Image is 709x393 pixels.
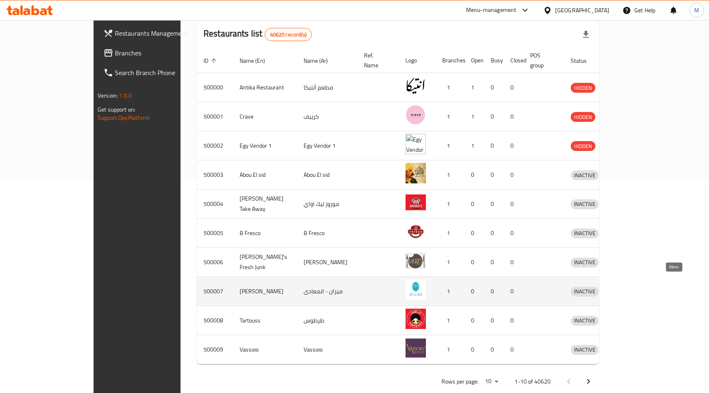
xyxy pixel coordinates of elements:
td: 1 [464,102,484,131]
span: Restaurants Management [115,28,206,38]
td: 0 [504,102,524,131]
td: [PERSON_NAME] [297,248,357,277]
td: 1 [436,160,464,190]
div: Menu-management [466,5,517,15]
td: 0 [464,219,484,248]
td: 0 [464,190,484,219]
td: Crave [233,102,297,131]
td: Tartouss [233,306,297,335]
span: Ref. Name [364,50,389,70]
span: Branches [115,48,206,58]
th: Branches [436,48,464,73]
th: Logo [399,48,436,73]
img: Lujo's Fresh Junk [405,250,426,271]
td: 0 [504,335,524,364]
td: [PERSON_NAME] [233,277,297,306]
p: Rows per page: [441,377,478,387]
th: Open [464,48,484,73]
img: Crave [405,105,426,125]
td: 0 [504,248,524,277]
div: INACTIVE [571,316,599,326]
span: INACTIVE [571,287,599,296]
span: INACTIVE [571,258,599,267]
td: 1 [436,248,464,277]
a: Support.OpsPlatform [98,112,150,123]
td: Vassoio [233,335,297,364]
div: Export file [576,25,596,44]
img: B Fresco [405,221,426,242]
span: 40620 record(s) [265,31,311,39]
table: enhanced table [197,48,637,364]
td: 0 [464,160,484,190]
td: ميزان - المعادى [297,277,357,306]
td: 0 [484,306,504,335]
span: Search Branch Phone [115,68,206,78]
td: 0 [464,277,484,306]
a: Branches [97,43,212,63]
div: Rows per page: [482,375,501,388]
td: 1 [436,306,464,335]
td: Egy Vendor 1 [297,131,357,160]
th: Closed [504,48,524,73]
td: 1 [464,131,484,160]
td: 500003 [197,160,233,190]
th: Busy [484,48,504,73]
td: Abou El sid [297,160,357,190]
td: Vassoio [297,335,357,364]
span: 1.0.0 [119,90,132,101]
a: Search Branch Phone [97,63,212,82]
td: 500000 [197,73,233,102]
div: Total records count [265,28,312,41]
a: Restaurants Management [97,23,212,43]
span: HIDDEN [571,142,595,151]
td: 0 [504,73,524,102]
td: [PERSON_NAME]'s Fresh Junk [233,248,297,277]
img: Moro's Take Away [405,192,426,212]
span: Name (En) [240,56,276,66]
span: Get support on: [98,104,135,115]
td: طرطوس [297,306,357,335]
span: Name (Ar) [304,56,338,66]
span: INACTIVE [571,199,599,209]
td: 500001 [197,102,233,131]
img: Egy Vendor 1 [405,134,426,154]
img: Vassoio [405,338,426,358]
td: 1 [436,219,464,248]
td: 0 [504,160,524,190]
h2: Restaurants list [204,27,312,41]
td: 1 [436,102,464,131]
td: مطعم أنتيكا [297,73,357,102]
td: 1 [464,73,484,102]
img: Mizan - Maadi [405,279,426,300]
td: 0 [504,219,524,248]
span: HIDDEN [571,83,595,93]
img: Antika Restaurant [405,75,426,96]
p: 1-10 of 40620 [515,377,551,387]
td: 0 [464,306,484,335]
td: Egy Vendor 1 [233,131,297,160]
td: Abou El sid [233,160,297,190]
span: Status [571,56,597,66]
td: 0 [504,306,524,335]
td: 0 [484,160,504,190]
td: 500007 [197,277,233,306]
td: 0 [484,248,504,277]
td: 1 [436,73,464,102]
td: Antika Restaurant [233,73,297,102]
td: 1 [436,131,464,160]
td: 500009 [197,335,233,364]
div: [GEOGRAPHIC_DATA] [555,6,609,15]
td: 0 [484,131,504,160]
td: 0 [484,73,504,102]
td: 500006 [197,248,233,277]
span: INACTIVE [571,345,599,354]
span: INACTIVE [571,228,599,238]
td: B Fresco [233,219,297,248]
td: كرييف [297,102,357,131]
div: INACTIVE [571,170,599,180]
